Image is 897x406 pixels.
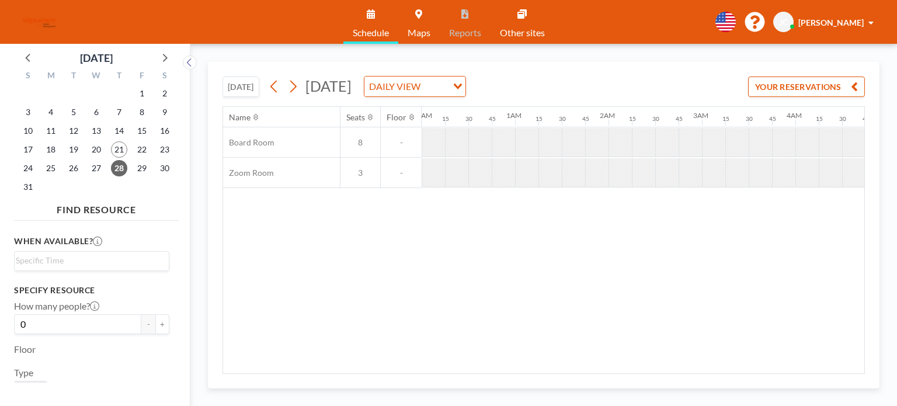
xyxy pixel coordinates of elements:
[14,367,33,379] label: Type
[787,111,802,120] div: 4AM
[111,104,127,120] span: Thursday, August 7, 2025
[465,115,472,123] div: 30
[19,11,60,34] img: organization-logo
[155,314,169,334] button: +
[748,77,865,97] button: YOUR RESERVATIONS
[381,137,422,148] span: -
[157,85,173,102] span: Saturday, August 2, 2025
[40,69,62,84] div: M
[367,79,423,94] span: DAILY VIEW
[489,115,496,123] div: 45
[223,168,274,178] span: Zoom Room
[353,28,389,37] span: Schedule
[506,111,521,120] div: 1AM
[134,104,150,120] span: Friday, August 8, 2025
[676,115,683,123] div: 45
[134,160,150,176] span: Friday, August 29, 2025
[157,141,173,158] span: Saturday, August 23, 2025
[413,111,432,120] div: 12AM
[153,69,176,84] div: S
[746,115,753,123] div: 30
[20,179,36,195] span: Sunday, August 31, 2025
[305,77,352,95] span: [DATE]
[15,252,169,269] div: Search for option
[600,111,615,120] div: 2AM
[381,168,422,178] span: -
[20,104,36,120] span: Sunday, August 3, 2025
[134,141,150,158] span: Friday, August 22, 2025
[88,160,105,176] span: Wednesday, August 27, 2025
[223,137,274,148] span: Board Room
[157,104,173,120] span: Saturday, August 9, 2025
[20,123,36,139] span: Sunday, August 10, 2025
[424,79,446,94] input: Search for option
[111,141,127,158] span: Thursday, August 21, 2025
[111,123,127,139] span: Thursday, August 14, 2025
[141,314,155,334] button: -
[43,123,59,139] span: Monday, August 11, 2025
[85,69,108,84] div: W
[340,168,380,178] span: 3
[14,343,36,355] label: Floor
[629,115,636,123] div: 15
[16,254,162,267] input: Search for option
[816,115,823,123] div: 15
[559,115,566,123] div: 30
[222,77,259,97] button: [DATE]
[130,69,153,84] div: F
[111,160,127,176] span: Thursday, August 28, 2025
[14,285,169,296] h3: Specify resource
[43,141,59,158] span: Monday, August 18, 2025
[20,141,36,158] span: Sunday, August 17, 2025
[43,104,59,120] span: Monday, August 4, 2025
[43,160,59,176] span: Monday, August 25, 2025
[229,112,251,123] div: Name
[536,115,543,123] div: 15
[14,300,99,312] label: How many people?
[769,115,776,123] div: 45
[88,104,105,120] span: Wednesday, August 6, 2025
[722,115,729,123] div: 15
[88,123,105,139] span: Wednesday, August 13, 2025
[500,28,545,37] span: Other sites
[693,111,708,120] div: 3AM
[134,123,150,139] span: Friday, August 15, 2025
[80,50,113,66] div: [DATE]
[107,69,130,84] div: T
[839,115,846,123] div: 30
[408,28,430,37] span: Maps
[62,69,85,84] div: T
[863,115,870,123] div: 45
[442,115,449,123] div: 15
[88,141,105,158] span: Wednesday, August 20, 2025
[14,199,179,216] h4: FIND RESOURCE
[364,77,465,96] div: Search for option
[798,18,864,27] span: [PERSON_NAME]
[449,28,481,37] span: Reports
[157,123,173,139] span: Saturday, August 16, 2025
[65,123,82,139] span: Tuesday, August 12, 2025
[17,69,40,84] div: S
[387,112,406,123] div: Floor
[134,85,150,102] span: Friday, August 1, 2025
[652,115,659,123] div: 30
[157,160,173,176] span: Saturday, August 30, 2025
[582,115,589,123] div: 45
[65,104,82,120] span: Tuesday, August 5, 2025
[20,160,36,176] span: Sunday, August 24, 2025
[779,17,788,27] span: JC
[340,137,380,148] span: 8
[65,160,82,176] span: Tuesday, August 26, 2025
[65,141,82,158] span: Tuesday, August 19, 2025
[346,112,365,123] div: Seats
